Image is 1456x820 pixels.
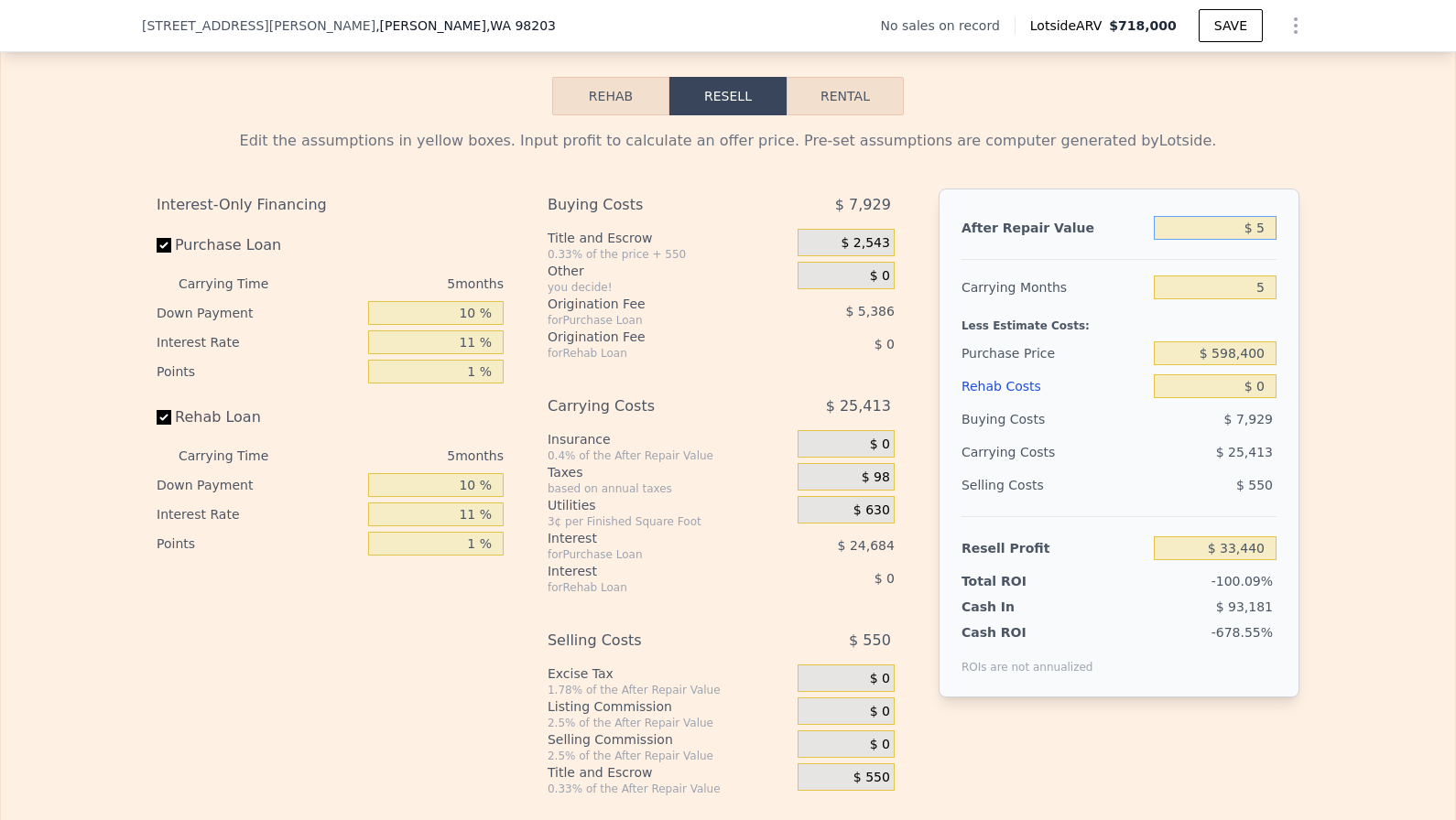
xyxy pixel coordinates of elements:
div: Selling Costs [548,624,752,657]
div: 0.33% of the After Repair Value [548,782,790,796]
div: 1.78% of the After Repair Value [548,683,790,697]
div: 5 months [305,269,504,298]
div: 3¢ per Finished Square Foot [548,514,790,529]
div: Selling Costs [962,469,1146,502]
div: based on annual taxes [548,481,790,496]
input: Rehab Loan [157,410,171,425]
span: $ 0 [875,337,895,351]
div: 2.5% of the After Repair Value [548,716,790,730]
div: Excise Tax [548,664,790,683]
div: you decide! [548,280,790,295]
label: Rehab Loan [157,401,361,434]
div: Resell Profit [962,532,1146,565]
span: $ 550 [1236,478,1273,492]
div: Carrying Costs [962,436,1076,469]
span: $ 24,684 [838,538,895,553]
div: Interest Rate [157,500,361,529]
div: Edit the assumptions in yellow boxes. Input profit to calculate an offer price. Pre-set assumptio... [157,130,1299,152]
button: Rehab [552,77,669,115]
span: $ 0 [875,571,895,586]
div: No sales on record [881,16,1015,35]
div: Origination Fee [548,328,752,346]
div: for Rehab Loan [548,346,752,361]
input: Purchase Loan [157,238,171,253]
div: Interest [548,529,752,547]
div: Cash ROI [962,623,1093,642]
div: Down Payment [157,298,361,328]
div: Buying Costs [962,403,1146,436]
span: $ 98 [862,469,890,486]
div: Buying Costs [548,189,752,221]
div: Other [548,262,790,280]
span: $ 550 [853,770,890,786]
div: Interest [548,562,752,580]
div: for Purchase Loan [548,313,752,328]
div: Taxes [548,463,790,481]
span: $ 0 [870,268,890,285]
button: SAVE [1199,9,1263,42]
div: Points [157,357,361,386]
div: Interest-Only Financing [157,189,504,221]
div: Utilities [548,496,790,514]
span: $ 25,413 [1216,445,1273,459]
div: Purchase Price [962,337,1146,370]
button: Rental [787,77,904,115]
span: , [PERSON_NAME] [375,16,556,35]
span: -100.09% [1212,574,1273,588]
div: 5 months [305,441,504,470]
div: Carrying Time [179,441,298,470]
div: Title and Escrow [548,229,790,247]
div: After Repair Value [962,211,1146,244]
div: Insurance [548,430,790,448]
span: $ 0 [870,737,890,753]
span: $718,000 [1109,18,1177,33]
span: [STREET_ADDRESS][PERSON_NAME] [142,16,375,35]
span: $ 550 [849,624,891,657]
button: Show Options [1277,7,1314,44]
div: Cash In [962,598,1076,616]
div: 0.4% of the After Repair Value [548,448,790,463]
div: Carrying Months [962,271,1146,304]
div: Carrying Costs [548,390,752,423]
div: Total ROI [962,572,1076,590]
label: Purchase Loan [157,229,361,262]
div: ROIs are not annualized [962,642,1093,674]
span: $ 93,181 [1216,599,1273,614]
span: $ 25,413 [826,390,891,423]
span: , WA 98203 [486,18,556,33]
span: $ 0 [870,437,890,453]
span: $ 2,543 [841,235,889,252]
div: Selling Commission [548,730,790,749]
div: Rehab Costs [962,370,1146,403]
span: Lotside ARV [1030,16,1109,35]
span: $ 630 [853,502,890,519]
div: for Purchase Loan [548,547,752,562]
div: Origination Fee [548,295,752,313]
div: Listing Commission [548,697,790,716]
div: Less Estimate Costs: [962,304,1277,337]
div: 2.5% of the After Repair Value [548,749,790,763]
div: Points [157,529,361,558]
div: for Rehab Loan [548,580,752,595]
span: $ 0 [870,671,890,687]
div: Carrying Time [179,269,298,298]
span: $ 5,386 [845,304,894,318]
span: $ 0 [870,704,890,720]
div: Interest Rate [157,328,361,357]
div: Down Payment [157,470,361,500]
div: 0.33% of the price + 550 [548,247,790,262]
span: $ 7,929 [835,189,891,221]
span: $ 7,929 [1224,412,1273,426]
div: Title and Escrow [548,763,790,782]
span: -678.55% [1212,625,1273,640]
button: Resell [669,77,787,115]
